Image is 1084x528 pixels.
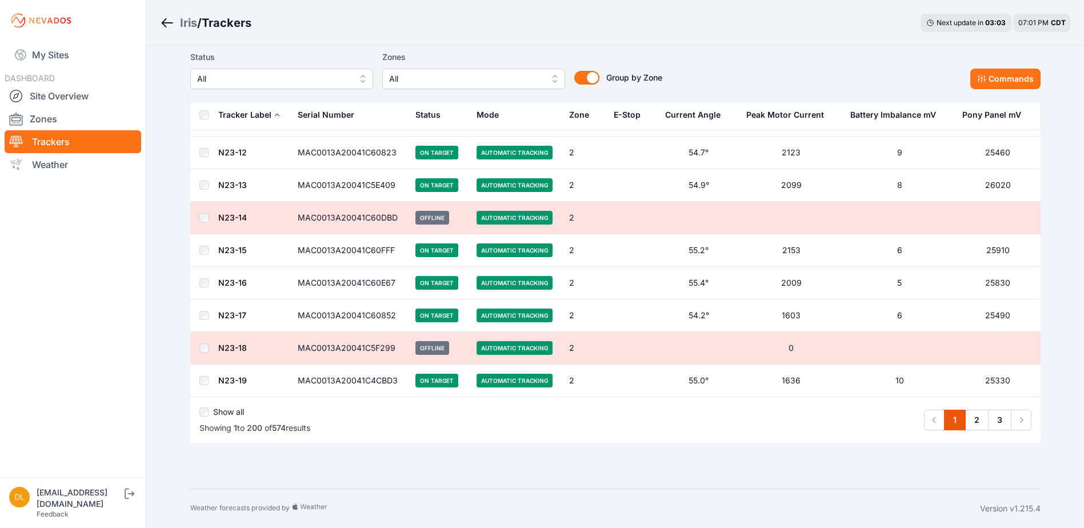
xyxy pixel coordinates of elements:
nav: Breadcrumb [160,8,251,38]
span: Next update in [937,18,983,27]
button: Current Angle [665,101,730,129]
button: E-Stop [614,101,650,129]
span: On Target [415,243,458,257]
div: Serial Number [298,109,354,121]
td: 2 [562,267,607,299]
td: 6 [843,299,956,332]
a: N23-19 [218,375,247,385]
span: 07:01 PM [1018,18,1049,27]
button: Tracker Label [218,101,281,129]
td: 8 [843,169,956,202]
span: On Target [415,374,458,387]
a: Iris [180,15,197,31]
td: 54.9° [658,169,739,202]
td: 6 [843,234,956,267]
span: 200 [247,423,262,433]
td: 55.4° [658,267,739,299]
span: On Target [415,276,458,290]
td: MAC0013A20041C60852 [291,299,409,332]
button: Pony Panel mV [962,101,1030,129]
span: Automatic Tracking [477,374,553,387]
td: MAC0013A20041C5E409 [291,169,409,202]
td: 54.7° [658,137,739,169]
button: All [190,69,373,89]
button: All [382,69,565,89]
td: 25830 [955,267,1040,299]
td: 25910 [955,234,1040,267]
div: Mode [477,109,499,121]
td: 1636 [739,365,843,397]
span: All [197,72,350,86]
button: Status [415,101,450,129]
span: Offline [415,341,449,355]
span: Group by Zone [606,73,662,82]
span: On Target [415,178,458,192]
span: 1 [234,423,237,433]
td: MAC0013A20041C4CBD3 [291,365,409,397]
td: 25460 [955,137,1040,169]
span: Automatic Tracking [477,178,553,192]
td: MAC0013A20041C5F299 [291,332,409,365]
td: 26020 [955,169,1040,202]
button: Battery Imbalance mV [850,101,945,129]
a: Zones [5,107,141,130]
button: Serial Number [298,101,363,129]
img: dlay@prim.com [9,487,30,507]
a: N23-13 [218,180,247,190]
a: Site Overview [5,85,141,107]
div: Weather forecasts provided by [190,503,980,514]
td: 0 [739,332,843,365]
span: Automatic Tracking [477,211,553,225]
td: 2 [562,332,607,365]
td: 55.2° [658,234,739,267]
td: 10 [843,365,956,397]
span: CDT [1051,18,1066,27]
td: 2 [562,234,607,267]
td: 55.0° [658,365,739,397]
span: All [389,72,542,86]
span: Automatic Tracking [477,146,553,159]
a: 1 [944,410,966,430]
img: Nevados [9,11,73,30]
button: Commands [970,69,1041,89]
button: Mode [477,101,508,129]
p: Showing to of results [199,422,310,434]
div: Current Angle [665,109,721,121]
label: Show all [213,406,244,418]
div: Version v1.215.4 [980,503,1041,514]
div: Pony Panel mV [962,109,1021,121]
a: N23-17 [218,310,246,320]
label: Zones [382,50,565,64]
td: 2099 [739,169,843,202]
a: N23-14 [218,213,247,222]
span: Automatic Tracking [477,341,553,355]
nav: Pagination [924,410,1031,430]
td: 9 [843,137,956,169]
span: / [197,15,202,31]
td: MAC0013A20041C60DBD [291,202,409,234]
span: 574 [272,423,286,433]
td: 1603 [739,299,843,332]
td: MAC0013A20041C60E67 [291,267,409,299]
span: On Target [415,146,458,159]
td: 2 [562,202,607,234]
a: N23-16 [218,278,247,287]
div: [EMAIL_ADDRESS][DOMAIN_NAME] [37,487,122,510]
a: Feedback [37,510,69,518]
span: On Target [415,309,458,322]
div: Status [415,109,441,121]
td: 2153 [739,234,843,267]
div: Tracker Label [218,109,271,121]
a: N23-18 [218,343,247,353]
a: 2 [965,410,989,430]
td: 54.2° [658,299,739,332]
button: Peak Motor Current [746,101,833,129]
td: 2 [562,169,607,202]
div: Battery Imbalance mV [850,109,936,121]
td: MAC0013A20041C60FFF [291,234,409,267]
td: 2 [562,137,607,169]
div: 03 : 03 [985,18,1006,27]
td: 2 [562,299,607,332]
div: Zone [569,109,589,121]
